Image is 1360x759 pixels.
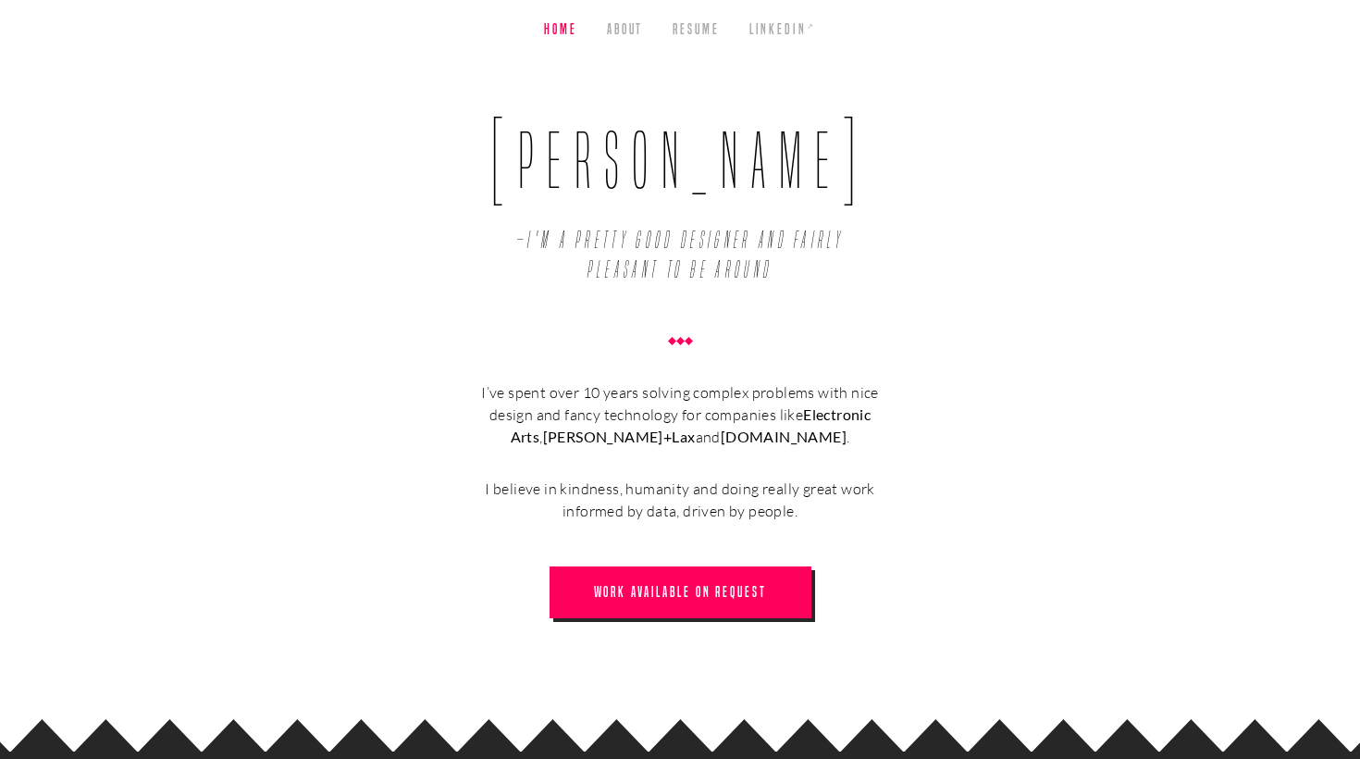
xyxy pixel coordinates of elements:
[807,21,816,31] sup: ↗
[543,428,696,445] strong: [PERSON_NAME]+Lax
[550,566,811,618] a: Work Available on Request
[476,381,884,448] p: I’ve spent over 10 years solving complex problems with nice design and fancy technology for compa...
[721,428,847,445] strong: [DOMAIN_NAME]
[481,211,879,285] span: I'm a pretty good designer and fairly pleasant to be around
[476,478,884,522] p: I believe in kindness, humanity and doing really great work informed by data, driven by people.
[272,111,1088,285] h1: [PERSON_NAME]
